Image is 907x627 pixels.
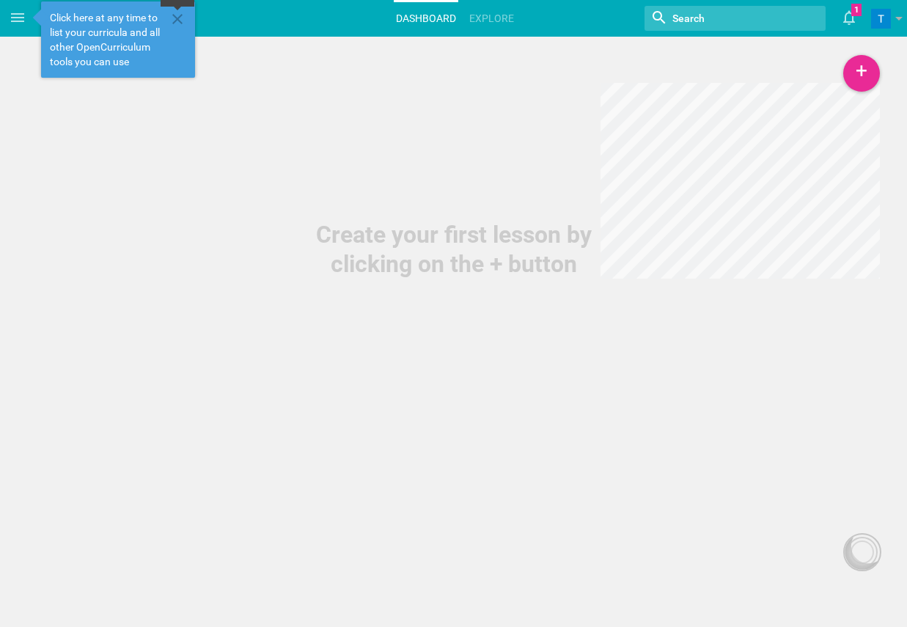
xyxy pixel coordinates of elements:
a: Explore [467,2,516,34]
span: Click here at any time to list your curricula and all other OpenCurriculum tools you can use [50,10,166,69]
div: Create your first lesson by clicking on the + button [307,220,601,279]
a: Dashboard [394,2,458,34]
div: + [843,55,880,92]
input: Search [671,9,779,28]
